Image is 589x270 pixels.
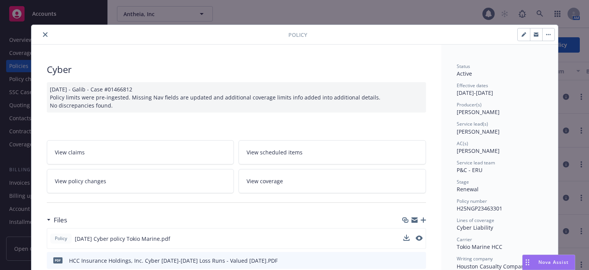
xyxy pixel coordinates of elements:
span: H25NGP23463301 [457,205,502,212]
a: View policy changes [47,169,234,193]
div: [DATE] - Galib - Case #01466812 Policy limits were pre-ingested. Missing Nav fields are updated a... [47,82,426,113]
button: download file [403,235,410,243]
span: [PERSON_NAME] [457,108,500,116]
span: Cyber Liability [457,224,493,231]
div: Files [47,215,67,225]
a: View coverage [239,169,426,193]
button: preview file [416,235,423,243]
span: Houston Casualty Company [457,263,527,270]
span: Policy number [457,198,487,204]
button: download file [403,235,410,241]
span: Active [457,70,472,77]
span: PDF [53,257,63,263]
span: Writing company [457,255,493,262]
span: [PERSON_NAME] [457,128,500,135]
span: Service lead(s) [457,121,488,127]
div: Cyber [47,63,426,76]
span: Nova Assist [538,259,569,265]
div: [DATE] - [DATE] [457,82,543,97]
span: Producer(s) [457,101,482,108]
span: [DATE] Cyber policy Tokio Marine.pdf [75,235,170,243]
div: Drag to move [523,255,532,270]
span: P&C - ERU [457,166,482,174]
span: View policy changes [55,177,106,185]
button: preview file [416,257,423,265]
span: View scheduled items [247,148,303,156]
span: Effective dates [457,82,488,89]
span: Status [457,63,470,70]
div: HCC Insurance Holdings, Inc. Cyber [DATE]-[DATE] Loss Runs - Valued [DATE].PDF [69,257,278,265]
span: AC(s) [457,140,468,147]
span: Renewal [457,186,479,193]
span: Lines of coverage [457,217,494,224]
button: close [41,30,50,39]
span: View claims [55,148,85,156]
span: Carrier [457,236,472,243]
span: Stage [457,179,469,185]
button: Nova Assist [522,255,575,270]
span: Tokio Marine HCC [457,243,502,250]
button: preview file [416,235,423,241]
span: Policy [53,235,69,242]
span: Service lead team [457,159,495,166]
span: [PERSON_NAME] [457,147,500,154]
button: download file [404,257,410,265]
h3: Files [54,215,67,225]
a: View claims [47,140,234,164]
a: View scheduled items [239,140,426,164]
span: View coverage [247,177,283,185]
span: Policy [288,31,307,39]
